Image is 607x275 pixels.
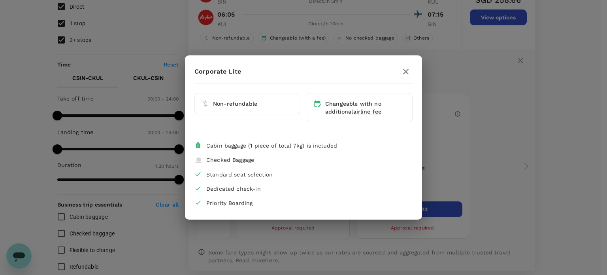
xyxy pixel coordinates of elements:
[206,200,253,206] span: Priority Boarding
[206,186,261,192] span: Dedicated check-in
[194,67,241,76] p: Corporate Lite
[206,157,254,163] span: Checked Baggage
[206,142,337,149] span: Cabin baggage (1 piece of total 7kg) is included
[325,100,406,116] div: Changeable with no additional
[213,101,257,107] span: Non-refundable
[353,108,382,115] span: airline fee
[206,171,273,178] span: Standard seat selection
